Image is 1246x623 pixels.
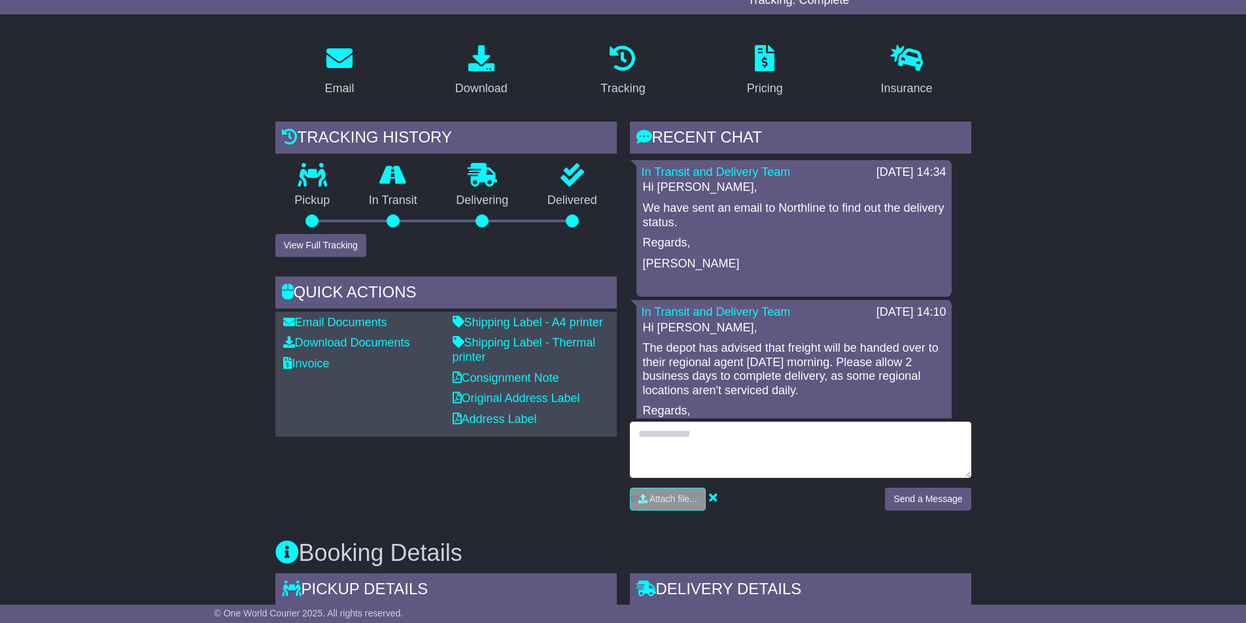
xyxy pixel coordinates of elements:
p: Pickup [275,194,350,208]
p: [PERSON_NAME] [643,257,945,271]
a: Pricing [738,41,791,102]
div: RECENT CHAT [630,122,971,157]
div: Tracking [600,80,645,97]
a: Address Label [453,413,537,426]
p: Delivering [437,194,528,208]
a: Shipping Label - Thermal printer [453,336,596,363]
div: Delivery Details [630,573,971,609]
p: We have sent an email to Northline to find out the delivery status. [643,201,945,229]
a: Download [447,41,516,102]
h3: Booking Details [275,540,971,566]
a: Insurance [873,41,941,102]
div: Tracking history [275,122,617,157]
a: Tracking [592,41,653,102]
a: Email [316,41,362,102]
p: In Transit [349,194,437,208]
div: Insurance [881,80,933,97]
div: Pricing [747,80,783,97]
div: Quick Actions [275,277,617,312]
a: Consignment Note [453,371,559,384]
p: The depot has advised that freight will be handed over to their regional agent [DATE] morning. Pl... [643,341,945,397]
a: In Transit and Delivery Team [642,165,791,178]
p: Regards, [643,404,945,418]
a: Original Address Label [453,392,580,405]
p: Hi [PERSON_NAME], [643,321,945,335]
span: © One World Courier 2025. All rights reserved. [215,608,404,618]
div: Email [324,80,354,97]
a: Email Documents [283,316,387,329]
div: [DATE] 14:34 [876,165,946,180]
a: Download Documents [283,336,410,349]
button: Send a Message [885,488,971,511]
p: Hi [PERSON_NAME], [643,180,945,195]
div: [DATE] 14:10 [876,305,946,320]
div: Download [455,80,508,97]
button: View Full Tracking [275,234,366,257]
p: Delivered [528,194,617,208]
a: Invoice [283,357,330,370]
a: In Transit and Delivery Team [642,305,791,318]
p: Regards, [643,236,945,250]
a: Shipping Label - A4 printer [453,316,603,329]
div: Pickup Details [275,573,617,609]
